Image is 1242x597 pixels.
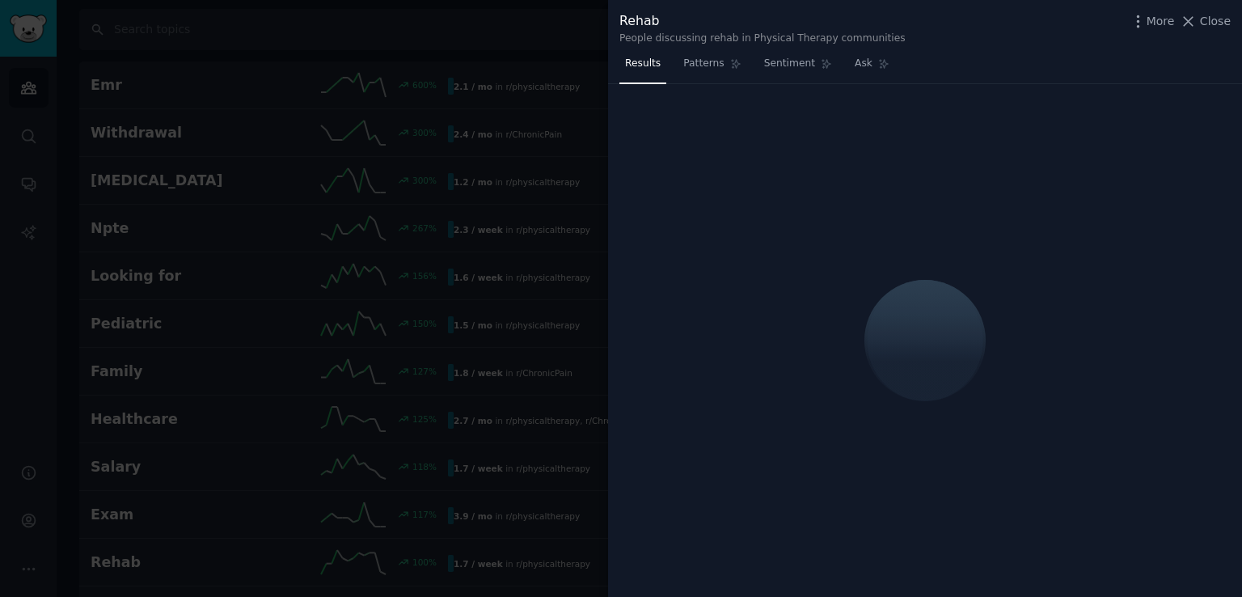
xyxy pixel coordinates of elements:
[849,51,895,84] a: Ask
[855,57,872,71] span: Ask
[764,57,815,71] span: Sentiment
[1200,13,1231,30] span: Close
[619,11,906,32] div: Rehab
[758,51,838,84] a: Sentiment
[1130,13,1175,30] button: More
[625,57,661,71] span: Results
[619,32,906,46] div: People discussing rehab in Physical Therapy communities
[619,51,666,84] a: Results
[1180,13,1231,30] button: Close
[678,51,746,84] a: Patterns
[1147,13,1175,30] span: More
[683,57,724,71] span: Patterns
